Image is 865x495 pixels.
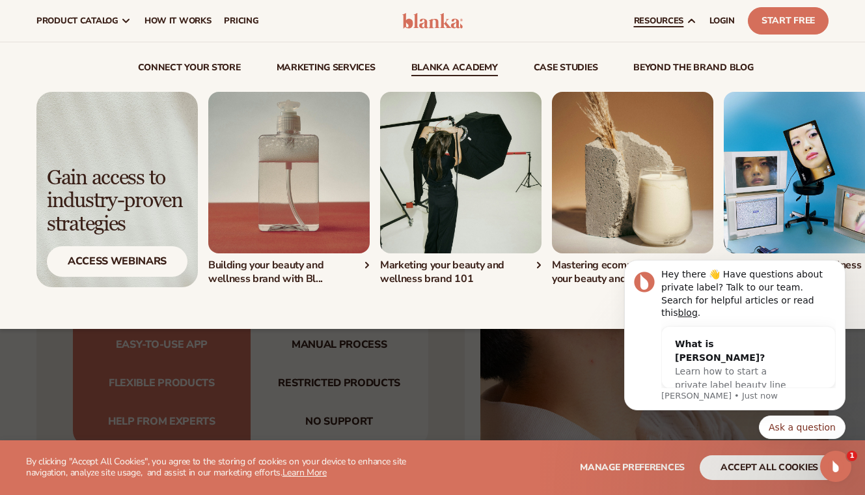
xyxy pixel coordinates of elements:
iframe: Intercom notifications message [605,231,865,460]
span: LOGIN [709,16,735,26]
div: Building your beauty and wellness brand with Bl... [208,259,370,286]
a: case studies [534,63,598,76]
span: 1 [847,451,857,461]
span: product catalog [36,16,118,26]
span: How It Works [144,16,212,26]
div: Mastering ecommerce: Boost your beauty and well... [552,259,713,286]
img: Candle on table. [552,92,713,253]
img: Light background with shadow. [36,92,198,287]
a: Light background with shadow. Gain access to industry-proven strategies Access Webinars [36,92,198,287]
a: Blanka Academy [411,63,498,76]
div: 1 / 4 [208,92,370,286]
a: connect your store [138,63,241,76]
img: logo [402,13,463,29]
img: Female taking photos. [380,92,542,253]
button: accept all cookies [700,455,839,480]
a: Marketing services [277,63,376,76]
a: Candle on table. Mastering ecommerce: Boost your beauty and well... [552,92,713,286]
div: Access Webinars [47,246,187,277]
a: Start Free [748,7,829,35]
span: resources [634,16,683,26]
iframe: Intercom live chat [820,451,851,482]
button: Manage preferences [580,455,685,480]
div: 2 / 4 [380,92,542,286]
div: 3 / 4 [552,92,713,286]
a: Female taking photos. Marketing your beauty and wellness brand 101 [380,92,542,286]
a: Learn More [282,466,327,479]
img: Cleanser bottle on table. [208,92,370,253]
a: Cleanser bottle on table. Building your beauty and wellness brand with Bl... [208,92,370,286]
div: Marketing your beauty and wellness brand 101 [380,259,542,286]
span: Manage preferences [580,461,685,474]
span: pricing [224,16,258,26]
a: beyond the brand blog [633,63,753,76]
div: Gain access to industry-proven strategies [47,167,187,236]
p: By clicking "Accept All Cookies", you agree to the storing of cookies on your device to enhance s... [26,457,421,479]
